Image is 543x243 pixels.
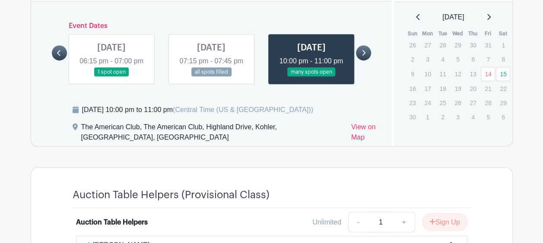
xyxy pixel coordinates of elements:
p: 17 [420,82,435,95]
div: Unlimited [312,217,341,227]
a: - [348,212,368,232]
a: View on Map [351,122,381,146]
p: 20 [466,82,480,95]
p: 13 [466,67,480,81]
p: 27 [466,96,480,109]
a: 14 [481,67,495,81]
p: 26 [405,38,419,52]
p: 6 [496,110,510,124]
p: 28 [481,96,495,109]
p: 4 [435,53,450,66]
div: [DATE] 10:00 pm to 11:00 pm [82,105,313,115]
p: 3 [451,110,465,124]
p: 27 [420,38,435,52]
p: 10 [420,67,435,81]
p: 21 [481,82,495,95]
span: (Central Time (US & [GEOGRAPHIC_DATA])) [173,106,313,113]
p: 11 [435,67,450,81]
a: 15 [496,67,510,81]
p: 9 [405,67,419,81]
p: 22 [496,82,510,95]
p: 12 [451,67,465,81]
button: Sign Up [422,213,467,231]
p: 28 [435,38,450,52]
th: Sun [405,29,420,38]
th: Fri [480,29,495,38]
p: 16 [405,82,419,95]
p: 26 [451,96,465,109]
div: The American Club, The American Club, Highland Drive, Kohler, [GEOGRAPHIC_DATA], [GEOGRAPHIC_DATA] [81,122,344,146]
p: 1 [496,38,510,52]
p: 8 [496,53,510,66]
th: Thu [465,29,480,38]
h4: Auction Table Helpers (Provisional Class) [73,188,270,201]
div: Auction Table Helpers [76,217,148,227]
p: 23 [405,96,419,109]
p: 18 [435,82,450,95]
p: 7 [481,53,495,66]
h6: Event Dates [67,22,356,30]
p: 1 [420,110,435,124]
p: 30 [405,110,419,124]
p: 3 [420,53,435,66]
p: 29 [496,96,510,109]
span: [DATE] [442,12,464,22]
th: Tue [435,29,450,38]
p: 29 [451,38,465,52]
p: 24 [420,96,435,109]
p: 6 [466,53,480,66]
p: 2 [405,53,419,66]
p: 4 [466,110,480,124]
th: Wed [450,29,465,38]
p: 31 [481,38,495,52]
th: Sat [495,29,511,38]
p: 5 [451,53,465,66]
th: Mon [420,29,435,38]
p: 30 [466,38,480,52]
a: + [393,212,415,232]
p: 2 [435,110,450,124]
p: 19 [451,82,465,95]
p: 5 [481,110,495,124]
p: 25 [435,96,450,109]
